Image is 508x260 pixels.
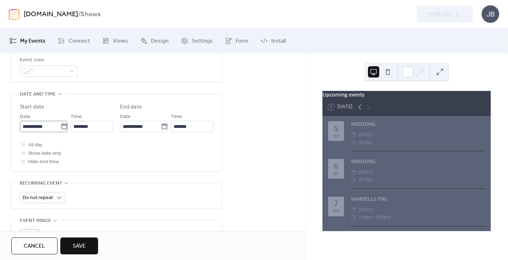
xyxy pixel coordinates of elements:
span: Design [151,37,169,45]
span: All day [28,141,42,149]
div: WEDDING [351,157,485,165]
div: ​ [351,168,356,176]
span: Hide end time [28,158,59,166]
span: 5:00pm [376,213,391,221]
div: JB [482,5,499,23]
a: Views [97,31,133,50]
div: ​ [351,176,356,183]
div: ​ [351,206,356,213]
span: All day [359,138,372,146]
div: Sep [333,134,339,138]
span: Install [271,37,286,45]
span: Cancel [24,242,45,250]
div: Upcoming events [322,91,491,99]
div: ​ [351,138,356,146]
span: Date and time [20,90,56,99]
span: 1:00pm [359,213,374,221]
span: Connect [68,37,90,45]
span: Date [120,113,131,121]
span: Views [113,37,128,45]
span: [DATE] [359,131,373,138]
span: [DATE] [359,168,373,176]
button: Save [60,237,98,254]
button: Cancel [11,237,58,254]
span: Save [73,242,86,250]
div: 6 [334,162,338,170]
span: All day [359,176,372,183]
span: Do not repeat [23,193,53,203]
div: Event color [20,56,76,64]
span: Settings [192,37,213,45]
div: Sep [333,209,339,213]
span: Time [171,113,182,121]
img: logo [9,8,19,20]
span: - [374,213,376,221]
span: Event image [20,217,51,225]
span: My Events [20,37,46,45]
a: Connect [53,31,95,50]
div: Start date [20,103,44,111]
div: ​ [351,131,356,138]
span: Form [236,37,248,45]
span: Recurring event [20,179,62,188]
div: ; [20,229,40,249]
span: [DATE] [359,206,373,213]
div: 5 [334,125,338,133]
a: Design [135,31,174,50]
div: End date [120,103,142,111]
a: Form [220,31,254,50]
div: MARTELLS TIKI [351,195,485,203]
span: Show date only [28,149,61,158]
a: [DOMAIN_NAME] [24,8,78,21]
a: Settings [176,31,218,50]
a: Install [255,31,291,50]
b: Shows [80,8,101,21]
div: ​ [351,213,356,221]
div: Sep [333,172,339,175]
span: Time [71,113,82,121]
div: 7 [334,200,338,208]
span: Date [20,113,30,121]
a: My Events [4,31,51,50]
div: WEDDING [351,120,485,128]
b: / [78,8,80,21]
